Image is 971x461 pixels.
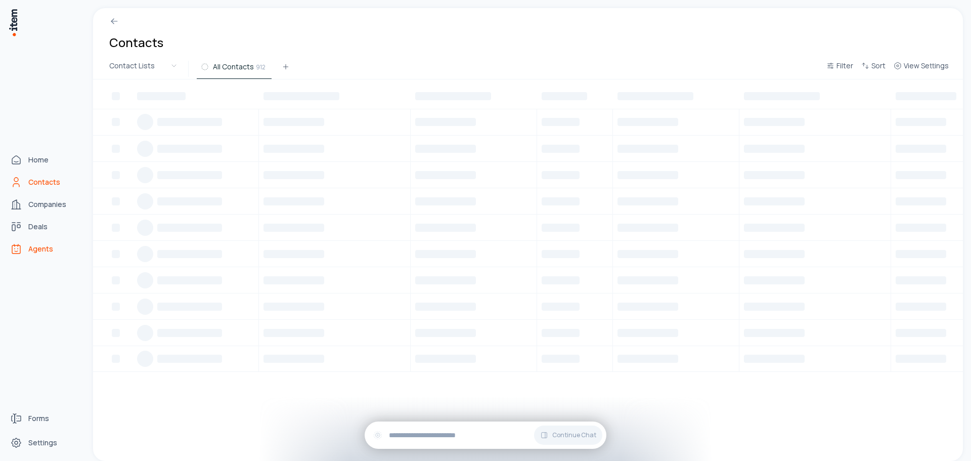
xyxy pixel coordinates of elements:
[904,61,949,71] span: View Settings
[534,426,602,445] button: Continue Chat
[857,60,890,78] button: Sort
[822,60,857,78] button: Filter
[6,172,83,192] a: Contacts
[256,62,266,71] span: 912
[109,34,163,51] h1: Contacts
[6,408,83,429] a: Forms
[552,431,596,439] span: Continue Chat
[365,422,606,449] div: Continue Chat
[28,413,49,424] span: Forms
[6,433,83,453] a: Settings
[28,244,53,254] span: Agents
[28,438,57,448] span: Settings
[6,217,83,237] a: deals
[28,155,49,165] span: Home
[890,60,953,78] button: View Settings
[6,194,83,215] a: Companies
[213,62,254,72] span: All Contacts
[6,150,83,170] a: Home
[28,199,66,209] span: Companies
[197,61,272,79] button: All Contacts912
[8,8,18,37] img: Item Brain Logo
[836,61,853,71] span: Filter
[28,177,60,187] span: Contacts
[871,61,886,71] span: Sort
[28,222,48,232] span: Deals
[6,239,83,259] a: Agents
